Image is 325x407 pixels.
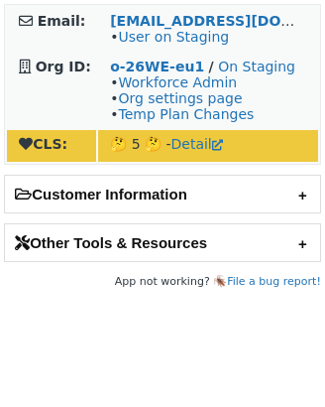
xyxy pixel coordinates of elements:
[36,59,91,74] strong: Org ID:
[110,74,254,122] span: • • •
[5,176,320,212] h2: Customer Information
[98,130,318,162] td: 🤔 5 🤔 -
[118,74,237,90] a: Workforce Admin
[118,106,254,122] a: Temp Plan Changes
[209,59,214,74] strong: /
[118,90,242,106] a: Org settings page
[110,59,204,74] a: o-26WE-eu1
[5,224,320,261] h2: Other Tools & Resources
[171,136,223,152] a: Detail
[218,59,295,74] a: On Staging
[110,29,229,45] span: •
[227,275,321,288] a: File a bug report!
[4,272,321,292] footer: App not working? 🪳
[19,136,67,152] strong: CLS:
[118,29,229,45] a: User on Staging
[38,13,86,29] strong: Email:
